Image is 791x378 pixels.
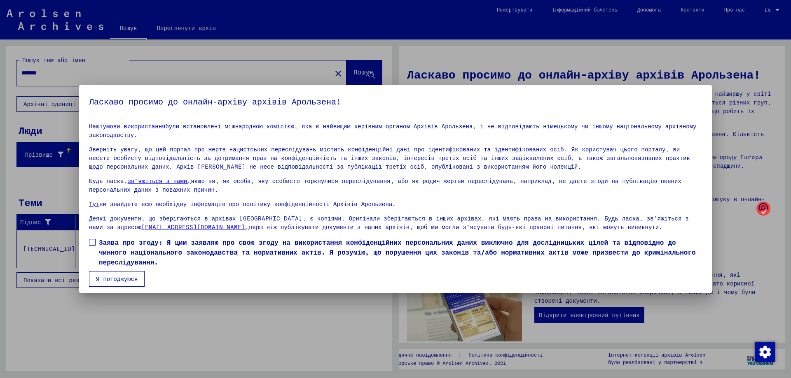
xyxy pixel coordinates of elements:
font: якщо ви, як особа, яку особисто торкнулися переслідування, або як родич жертви переслідувань, нап... [89,177,681,193]
font: Заява про згоду: Я цим заявляю про свою згоду на використання конфіденційних персональних даних в... [99,238,696,266]
font: Деякі документи, що зберігаються в архівах [GEOGRAPHIC_DATA], є копіями. Оригінали зберігаються в... [89,215,689,231]
a: Тут [89,200,99,208]
font: були встановлені міжнародною комісією, яка є найвищим керівним органом Архівів Арользена, і не ві... [89,123,696,139]
font: ви знайдете всю необхідну інформацію про політику конфіденційності Архівів Арользена. [99,200,396,208]
a: зв’яжіться з нами, [128,177,191,185]
img: o1IwAAAABJRU5ErkJggg== [756,201,770,216]
a: умови використання [103,123,166,130]
font: перш ніж публікувати документи з наших архівів, щоб ми могли з’ясувати будь-які правові питання, ... [249,223,662,231]
button: Я погоджуюся [89,271,145,287]
font: Наші [89,123,103,130]
img: Зміна згоди [755,342,775,362]
font: Я погоджуюся [96,275,138,283]
a: [EMAIL_ADDRESS][DOMAIN_NAME], [141,223,249,231]
font: Зверніть увагу, що цей портал про жертв нацистських переслідувань містить конфіденційні дані про ... [89,146,690,170]
font: Будь ласка, [89,177,128,185]
font: Ласкаво просимо до онлайн-архіву архівів Арользена! [89,96,341,107]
